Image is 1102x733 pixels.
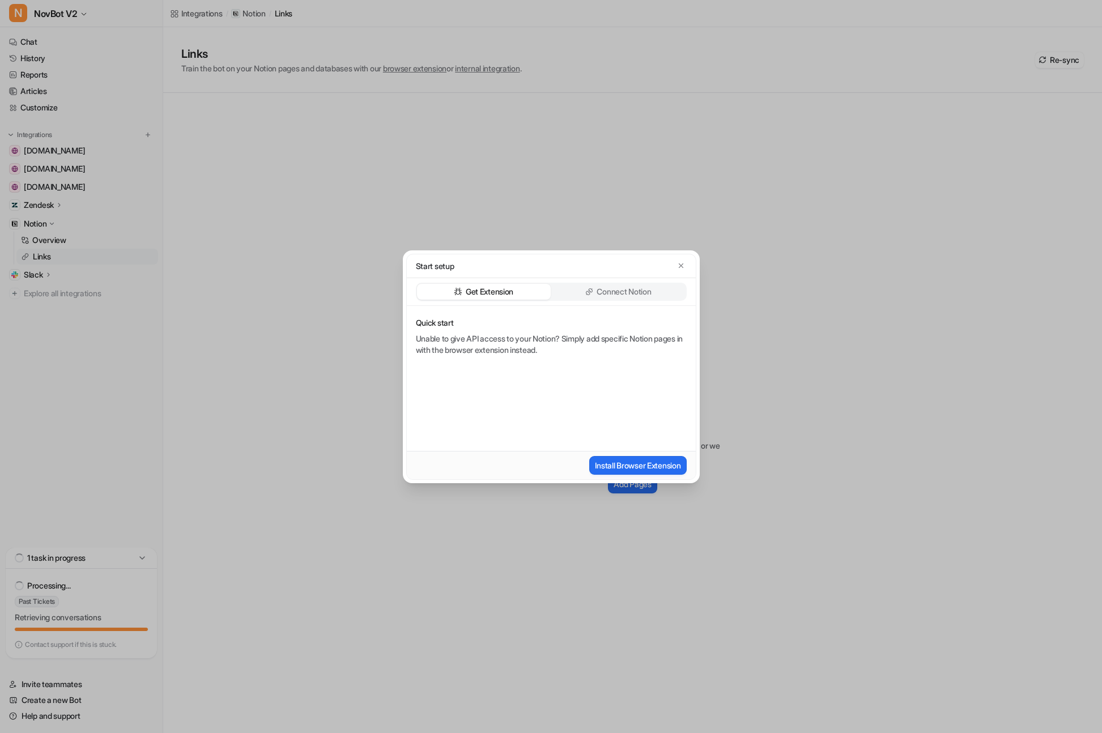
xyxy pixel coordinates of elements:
[466,286,513,297] p: Get Extension
[416,333,684,356] p: Unable to give API access to your Notion? Simply add specific Notion pages in with the browser ex...
[416,260,454,272] p: Start setup
[416,317,684,329] p: Quick start
[597,286,651,297] p: Connect Notion
[589,456,686,475] button: Install Browser Extension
